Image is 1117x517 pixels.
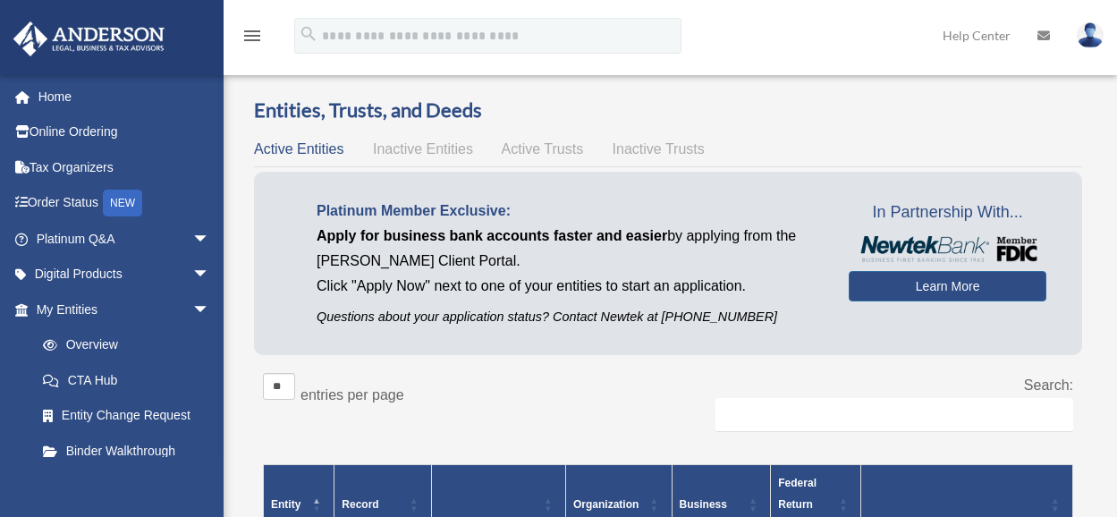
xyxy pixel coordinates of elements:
[317,199,822,224] p: Platinum Member Exclusive:
[25,327,219,363] a: Overview
[300,387,404,403] label: entries per page
[25,433,228,469] a: Binder Walkthrough
[849,199,1046,227] span: In Partnership With...
[502,141,584,157] span: Active Trusts
[613,141,705,157] span: Inactive Trusts
[299,24,318,44] i: search
[192,257,228,293] span: arrow_drop_down
[13,79,237,114] a: Home
[849,271,1046,301] a: Learn More
[241,31,263,47] a: menu
[858,236,1037,262] img: NewtekBankLogoSM.png
[13,185,237,222] a: Order StatusNEW
[13,114,237,150] a: Online Ordering
[103,190,142,216] div: NEW
[13,257,237,292] a: Digital Productsarrow_drop_down
[25,398,228,434] a: Entity Change Request
[254,141,343,157] span: Active Entities
[25,362,228,398] a: CTA Hub
[241,25,263,47] i: menu
[192,221,228,258] span: arrow_drop_down
[192,292,228,328] span: arrow_drop_down
[8,21,170,56] img: Anderson Advisors Platinum Portal
[13,292,228,327] a: My Entitiesarrow_drop_down
[13,149,237,185] a: Tax Organizers
[254,97,1082,124] h3: Entities, Trusts, and Deeds
[13,221,237,257] a: Platinum Q&Aarrow_drop_down
[373,141,473,157] span: Inactive Entities
[1077,22,1104,48] img: User Pic
[317,228,667,243] span: Apply for business bank accounts faster and easier
[317,306,822,328] p: Questions about your application status? Contact Newtek at [PHONE_NUMBER]
[317,274,822,299] p: Click "Apply Now" next to one of your entities to start an application.
[1024,377,1073,393] label: Search:
[317,224,822,274] p: by applying from the [PERSON_NAME] Client Portal.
